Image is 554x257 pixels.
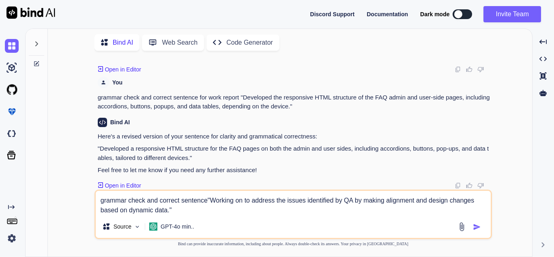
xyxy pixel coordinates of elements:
img: GPT-4o mini [149,222,157,231]
p: Source [114,222,131,231]
img: settings [5,231,19,245]
p: Open in Editor [105,65,141,73]
p: Here's a revised version of your sentence for clarity and grammatical correctness: [98,132,490,141]
img: darkCloudIdeIcon [5,127,19,140]
button: Invite Team [483,6,541,22]
h6: Bind AI [110,118,130,126]
img: githubLight [5,83,19,97]
p: Code Generator [226,38,273,48]
textarea: grammar check and correct sentenc"Working on to address the issues identified by QA by making ali... [96,191,491,215]
img: attachment [457,222,466,231]
p: Feel free to let me know if you need any further assistance! [98,166,490,175]
img: Bind AI [6,6,55,19]
span: Discord Support [310,11,355,17]
h6: You [112,78,122,86]
p: grammar check and correct sentence for work report "Developed the responsive HTML structure of th... [98,93,490,111]
img: icon [473,223,481,231]
img: copy [455,182,461,189]
button: Discord Support [310,10,355,19]
img: copy [455,66,461,73]
p: Bind can provide inaccurate information, including about people. Always double-check its answers.... [94,241,492,247]
img: Pick Models [134,223,141,230]
span: Documentation [367,11,408,17]
img: like [466,182,472,189]
img: chat [5,39,19,53]
p: Open in Editor [105,181,141,190]
img: like [466,66,472,73]
p: Bind AI [113,38,133,48]
span: Dark mode [420,10,449,18]
p: GPT-4o min.. [161,222,194,231]
p: "Developed a responsive HTML structure for the FAQ pages on both the admin and user sides, includ... [98,144,490,162]
p: Web Search [162,38,198,48]
button: Documentation [367,10,408,19]
img: premium [5,105,19,119]
img: dislike [477,182,484,189]
img: dislike [477,66,484,73]
img: ai-studio [5,61,19,75]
